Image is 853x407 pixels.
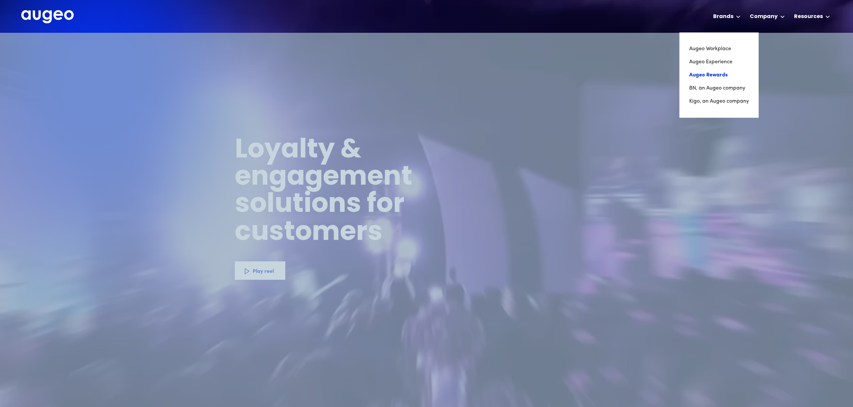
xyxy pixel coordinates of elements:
[750,13,778,21] div: Company
[794,13,823,21] div: Resources
[21,10,74,24] img: Augeo's full logo in white.
[21,10,74,24] a: home
[689,55,749,69] a: Augeo Experience
[689,42,749,55] a: Augeo Workplace
[689,82,749,95] a: BN, an Augeo company
[689,69,749,82] a: Augeo Rewards
[689,95,749,108] a: Kigo, an Augeo company
[713,13,733,21] div: Brands
[679,32,759,118] nav: Brands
